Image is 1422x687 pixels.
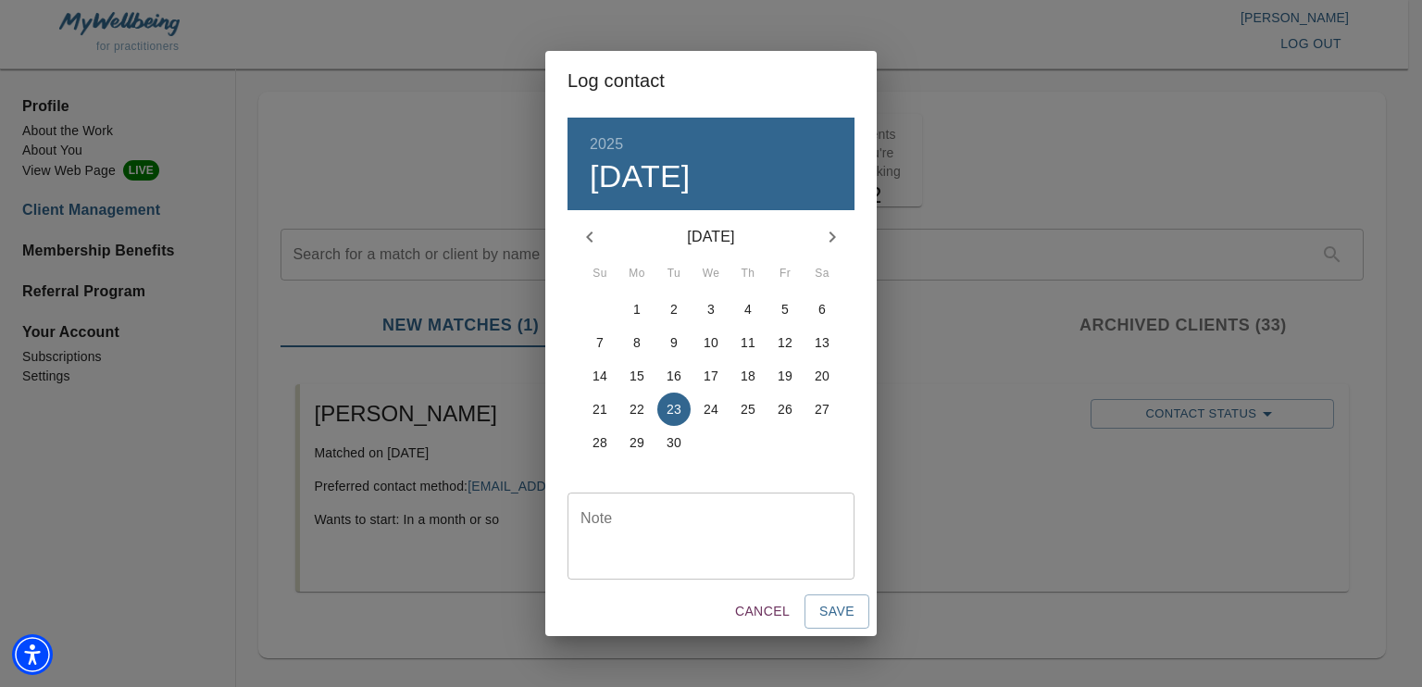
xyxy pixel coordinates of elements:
[620,293,654,326] button: 1
[805,594,869,629] button: Save
[568,66,854,95] h2: Log contact
[633,333,641,352] p: 8
[781,300,789,319] p: 5
[694,265,728,283] span: We
[704,367,718,385] p: 17
[768,293,802,326] button: 5
[731,293,765,326] button: 4
[704,333,718,352] p: 10
[805,393,839,426] button: 27
[707,300,715,319] p: 3
[694,326,728,359] button: 10
[630,400,644,418] p: 22
[657,326,691,359] button: 9
[778,400,792,418] p: 26
[657,426,691,459] button: 30
[596,333,604,352] p: 7
[805,359,839,393] button: 20
[744,300,752,319] p: 4
[768,326,802,359] button: 12
[768,359,802,393] button: 19
[815,333,829,352] p: 13
[741,367,755,385] p: 18
[731,359,765,393] button: 18
[731,326,765,359] button: 11
[731,393,765,426] button: 25
[657,393,691,426] button: 23
[741,333,755,352] p: 11
[768,265,802,283] span: Fr
[670,333,678,352] p: 9
[583,426,617,459] button: 28
[620,393,654,426] button: 22
[630,367,644,385] p: 15
[768,393,802,426] button: 26
[583,393,617,426] button: 21
[633,300,641,319] p: 1
[12,634,53,675] div: Accessibility Menu
[583,265,617,283] span: Su
[583,326,617,359] button: 7
[667,367,681,385] p: 16
[592,367,607,385] p: 14
[728,594,797,629] button: Cancel
[583,359,617,393] button: 14
[670,300,678,319] p: 2
[805,326,839,359] button: 13
[735,600,790,623] span: Cancel
[815,400,829,418] p: 27
[590,131,623,157] button: 2025
[741,400,755,418] p: 25
[778,367,792,385] p: 19
[805,293,839,326] button: 6
[778,333,792,352] p: 12
[805,265,839,283] span: Sa
[630,433,644,452] p: 29
[620,426,654,459] button: 29
[704,400,718,418] p: 24
[818,300,826,319] p: 6
[694,293,728,326] button: 3
[612,226,810,248] p: [DATE]
[694,393,728,426] button: 24
[620,265,654,283] span: Mo
[592,433,607,452] p: 28
[819,600,854,623] span: Save
[590,157,691,196] button: [DATE]
[667,433,681,452] p: 30
[694,359,728,393] button: 17
[657,359,691,393] button: 16
[667,400,681,418] p: 23
[731,265,765,283] span: Th
[592,400,607,418] p: 21
[815,367,829,385] p: 20
[657,293,691,326] button: 2
[620,326,654,359] button: 8
[657,265,691,283] span: Tu
[620,359,654,393] button: 15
